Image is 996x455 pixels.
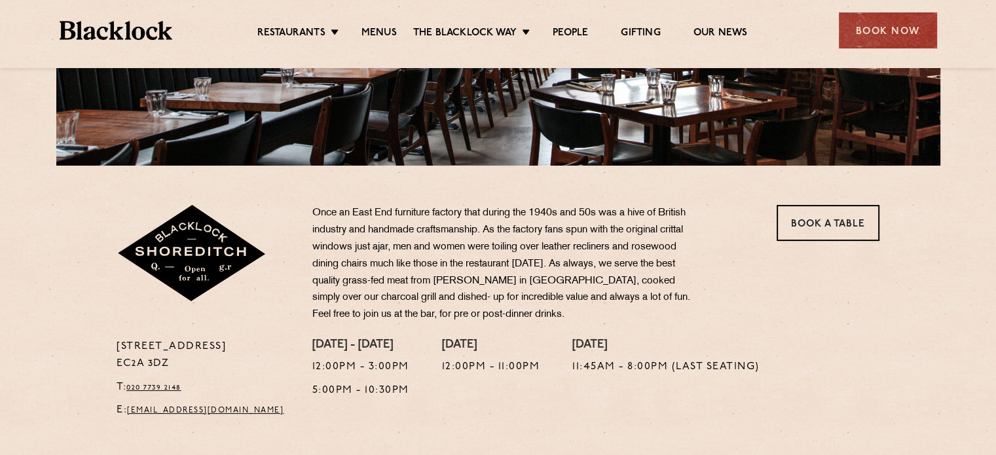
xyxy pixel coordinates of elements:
[553,27,588,41] a: People
[117,338,293,373] p: [STREET_ADDRESS] EC2A 3DZ
[777,205,879,241] a: Book a Table
[117,402,293,419] p: E:
[442,338,540,353] h4: [DATE]
[693,27,748,41] a: Our News
[839,12,937,48] div: Book Now
[312,359,409,376] p: 12:00pm - 3:00pm
[572,338,760,353] h4: [DATE]
[413,27,517,41] a: The Blacklock Way
[60,21,173,40] img: BL_Textured_Logo-footer-cropped.svg
[361,27,397,41] a: Menus
[621,27,660,41] a: Gifting
[127,407,284,414] a: [EMAIL_ADDRESS][DOMAIN_NAME]
[117,379,293,396] p: T:
[312,205,699,323] p: Once an East End furniture factory that during the 1940s and 50s was a hive of British industry a...
[257,27,325,41] a: Restaurants
[312,382,409,399] p: 5:00pm - 10:30pm
[126,384,181,391] a: 020 7739 2148
[442,359,540,376] p: 12:00pm - 11:00pm
[312,338,409,353] h4: [DATE] - [DATE]
[572,359,760,376] p: 11:45am - 8:00pm (Last seating)
[117,205,268,303] img: Shoreditch-stamp-v2-default.svg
